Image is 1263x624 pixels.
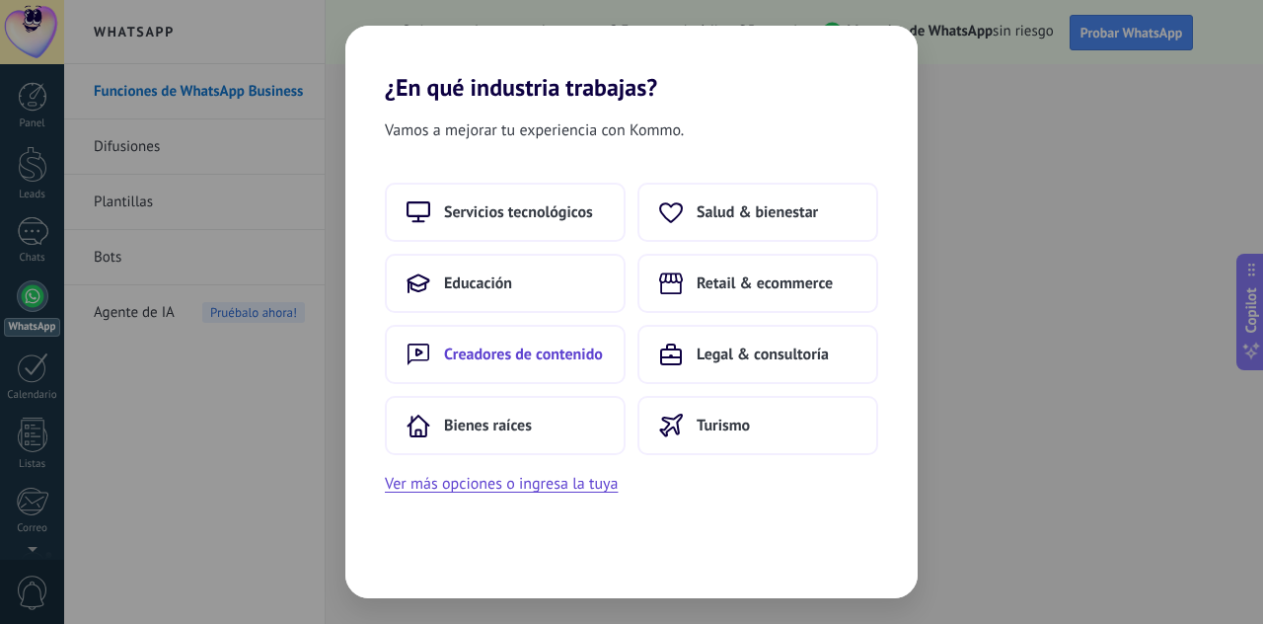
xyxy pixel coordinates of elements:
span: Legal & consultoría [697,345,829,364]
span: Educación [444,273,512,293]
span: Bienes raíces [444,416,532,435]
button: Turismo [637,396,878,455]
span: Vamos a mejorar tu experiencia con Kommo. [385,117,684,143]
button: Educación [385,254,626,313]
button: Ver más opciones o ingresa la tuya [385,471,618,497]
span: Servicios tecnológicos [444,202,593,222]
button: Retail & ecommerce [637,254,878,313]
button: Salud & bienestar [637,183,878,242]
button: Bienes raíces [385,396,626,455]
h2: ¿En qué industria trabajas? [345,26,918,102]
button: Creadores de contenido [385,325,626,384]
span: Turismo [697,416,750,435]
span: Retail & ecommerce [697,273,833,293]
span: Creadores de contenido [444,345,603,364]
button: Legal & consultoría [637,325,878,384]
button: Servicios tecnológicos [385,183,626,242]
span: Salud & bienestar [697,202,818,222]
